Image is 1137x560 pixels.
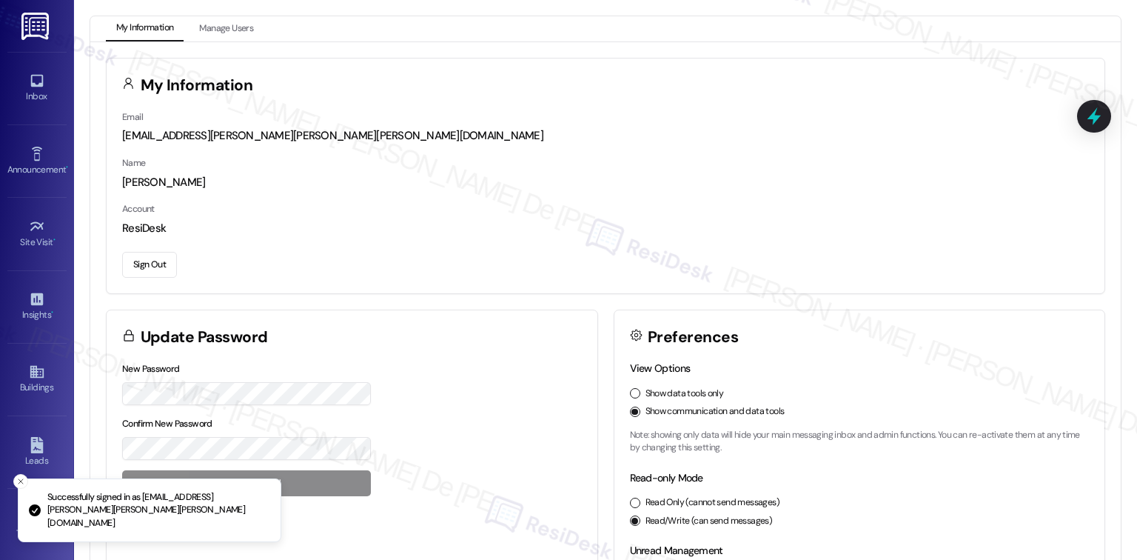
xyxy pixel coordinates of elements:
label: View Options [630,361,691,375]
label: New Password [122,363,180,375]
p: Note: showing only data will hide your main messaging inbox and admin functions. You can re-activ... [630,429,1090,455]
label: Read Only (cannot send messages) [645,496,779,510]
a: Site Visit • [7,214,67,254]
a: Insights • [7,287,67,327]
button: Manage Users [189,16,264,41]
button: Close toast [13,474,28,489]
label: Email [122,111,143,123]
label: Confirm New Password [122,418,212,430]
a: Templates • [7,505,67,545]
label: Name [122,157,146,169]
label: Unread Management [630,544,723,557]
label: Show communication and data tools [645,405,785,419]
h3: Update Password [141,330,268,345]
button: My Information [106,16,184,41]
div: ResiDesk [122,221,1089,236]
label: Read/Write (can send messages) [645,515,773,528]
h3: Preferences [648,330,738,345]
p: Successfully signed in as [EMAIL_ADDRESS][PERSON_NAME][PERSON_NAME][PERSON_NAME][DOMAIN_NAME] [47,491,269,530]
label: Account [122,203,155,215]
img: ResiDesk Logo [21,13,52,40]
span: • [51,307,53,318]
span: • [53,235,56,245]
span: • [66,162,68,173]
h3: My Information [141,78,253,93]
label: Read-only Mode [630,471,703,484]
div: [EMAIL_ADDRESS][PERSON_NAME][PERSON_NAME][PERSON_NAME][DOMAIN_NAME] [122,128,1089,144]
label: Show data tools only [645,387,724,401]
a: Inbox [7,68,67,108]
a: Leads [7,433,67,473]
button: Sign Out [122,252,177,278]
div: [PERSON_NAME] [122,175,1089,190]
a: Buildings [7,359,67,399]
